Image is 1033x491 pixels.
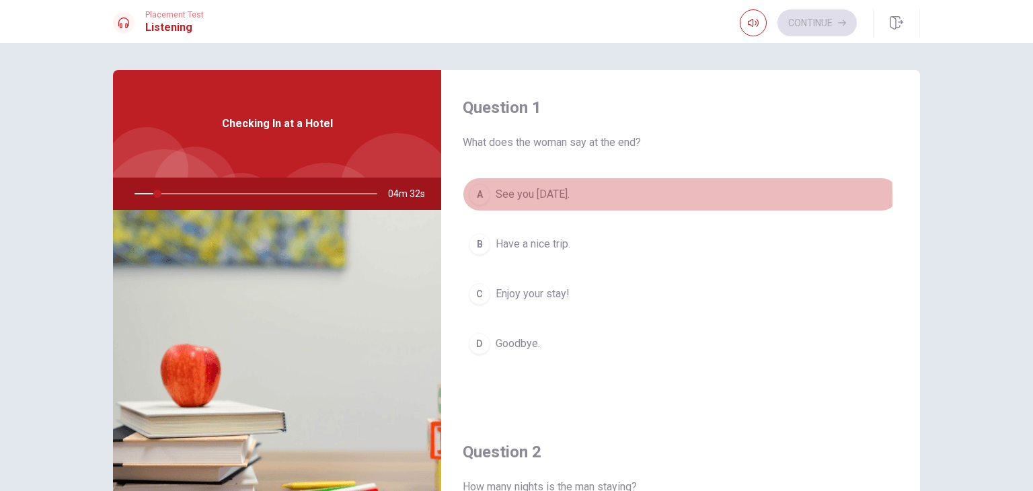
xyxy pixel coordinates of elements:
button: CEnjoy your stay! [463,277,898,311]
button: ASee you [DATE]. [463,178,898,211]
span: What does the woman say at the end? [463,135,898,151]
span: Have a nice trip. [496,236,570,252]
h4: Question 1 [463,97,898,118]
h4: Question 2 [463,441,898,463]
h1: Listening [145,20,204,36]
span: Enjoy your stay! [496,286,570,302]
span: 04m 32s [388,178,436,210]
button: DGoodbye. [463,327,898,361]
div: D [469,333,490,354]
div: B [469,233,490,255]
span: Placement Test [145,10,204,20]
button: BHave a nice trip. [463,227,898,261]
div: A [469,184,490,205]
span: Goodbye. [496,336,540,352]
div: C [469,283,490,305]
span: Checking In at a Hotel [222,116,333,132]
span: See you [DATE]. [496,186,570,202]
